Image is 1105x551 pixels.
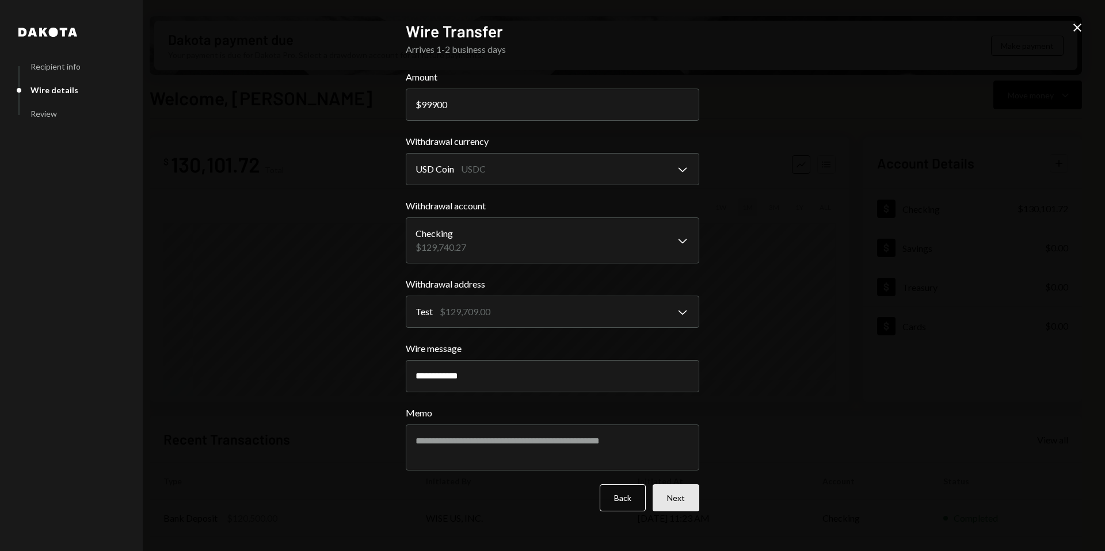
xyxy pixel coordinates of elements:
[406,199,699,213] label: Withdrawal account
[406,277,699,291] label: Withdrawal address
[406,296,699,328] button: Withdrawal address
[440,305,490,319] div: $129,709.00
[406,89,699,121] input: 0.00
[31,85,78,95] div: Wire details
[406,135,699,148] label: Withdrawal currency
[406,406,699,420] label: Memo
[416,99,421,110] div: $
[406,70,699,84] label: Amount
[31,62,81,71] div: Recipient info
[406,20,699,43] h2: Wire Transfer
[31,109,57,118] div: Review
[406,217,699,263] button: Withdrawal account
[461,162,486,176] div: USDC
[406,43,699,56] div: Arrives 1-2 business days
[600,484,646,511] button: Back
[406,153,699,185] button: Withdrawal currency
[653,484,699,511] button: Next
[406,342,699,355] label: Wire message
